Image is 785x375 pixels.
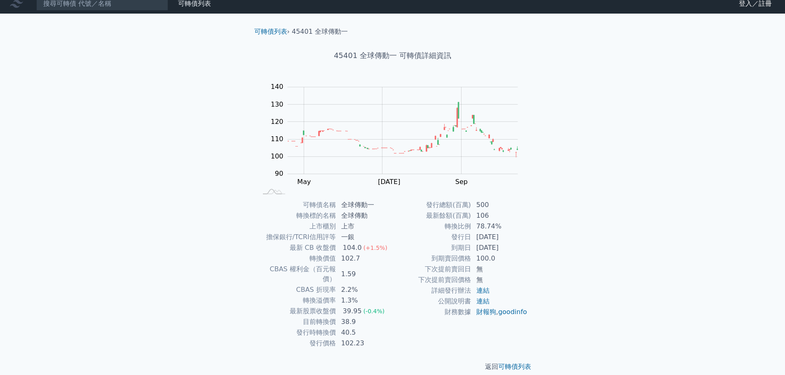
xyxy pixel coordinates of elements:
td: 一銀 [336,232,393,242]
tspan: 90 [275,170,283,177]
td: 全球傳動 [336,210,393,221]
a: 連結 [476,297,490,305]
span: (+1.5%) [363,245,387,251]
td: 公開說明書 [393,296,471,307]
td: 發行日 [393,232,471,242]
td: 上市櫃別 [258,221,336,232]
td: 102.23 [336,338,393,349]
td: 78.74% [471,221,528,232]
td: 下次提前賣回日 [393,264,471,275]
tspan: [DATE] [378,178,400,186]
td: 轉換比例 [393,221,471,232]
a: 財報狗 [476,308,496,316]
tspan: 120 [271,118,284,126]
li: › [254,27,290,37]
td: [DATE] [471,242,528,253]
td: 轉換價值 [258,253,336,264]
span: (-0.4%) [363,308,385,314]
td: , [471,307,528,317]
tspan: 110 [271,135,284,143]
p: 返回 [248,362,538,372]
td: 轉換溢價率 [258,295,336,306]
td: 1.3% [336,295,393,306]
div: 104.0 [341,243,363,253]
tspan: Sep [455,178,468,186]
td: 無 [471,264,528,275]
tspan: May [297,178,311,186]
td: 發行總額(百萬) [393,200,471,210]
td: 發行價格 [258,338,336,349]
td: CBAS 折現率 [258,284,336,295]
a: 可轉債列表 [254,28,287,35]
td: 到期賣回價格 [393,253,471,264]
td: 目前轉換價 [258,317,336,327]
tspan: 140 [271,83,284,91]
td: 到期日 [393,242,471,253]
a: 可轉債列表 [498,363,531,370]
td: 全球傳動一 [336,200,393,210]
td: CBAS 權利金（百元報價） [258,264,336,284]
td: 1.59 [336,264,393,284]
h1: 45401 全球傳動一 可轉債詳細資訊 [248,50,538,61]
td: 106 [471,210,528,221]
td: 最新餘額(百萬) [393,210,471,221]
td: 轉換標的名稱 [258,210,336,221]
td: 詳細發行辦法 [393,285,471,296]
td: 發行時轉換價 [258,327,336,338]
td: 擔保銀行/TCRI信用評等 [258,232,336,242]
g: Chart [267,83,530,202]
td: [DATE] [471,232,528,242]
td: 102.7 [336,253,393,264]
td: 下次提前賣回價格 [393,275,471,285]
td: 最新股票收盤價 [258,306,336,317]
div: 39.95 [341,306,363,316]
a: goodinfo [498,308,527,316]
td: 可轉債名稱 [258,200,336,210]
td: 100.0 [471,253,528,264]
td: 500 [471,200,528,210]
td: 財務數據 [393,307,471,317]
tspan: 100 [271,152,284,160]
tspan: 130 [271,100,284,108]
a: 連結 [476,286,490,294]
td: 2.2% [336,284,393,295]
iframe: Chat Widget [744,335,785,375]
td: 無 [471,275,528,285]
td: 38.9 [336,317,393,327]
li: 45401 全球傳動一 [292,27,348,37]
td: 最新 CB 收盤價 [258,242,336,253]
td: 40.5 [336,327,393,338]
td: 上市 [336,221,393,232]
